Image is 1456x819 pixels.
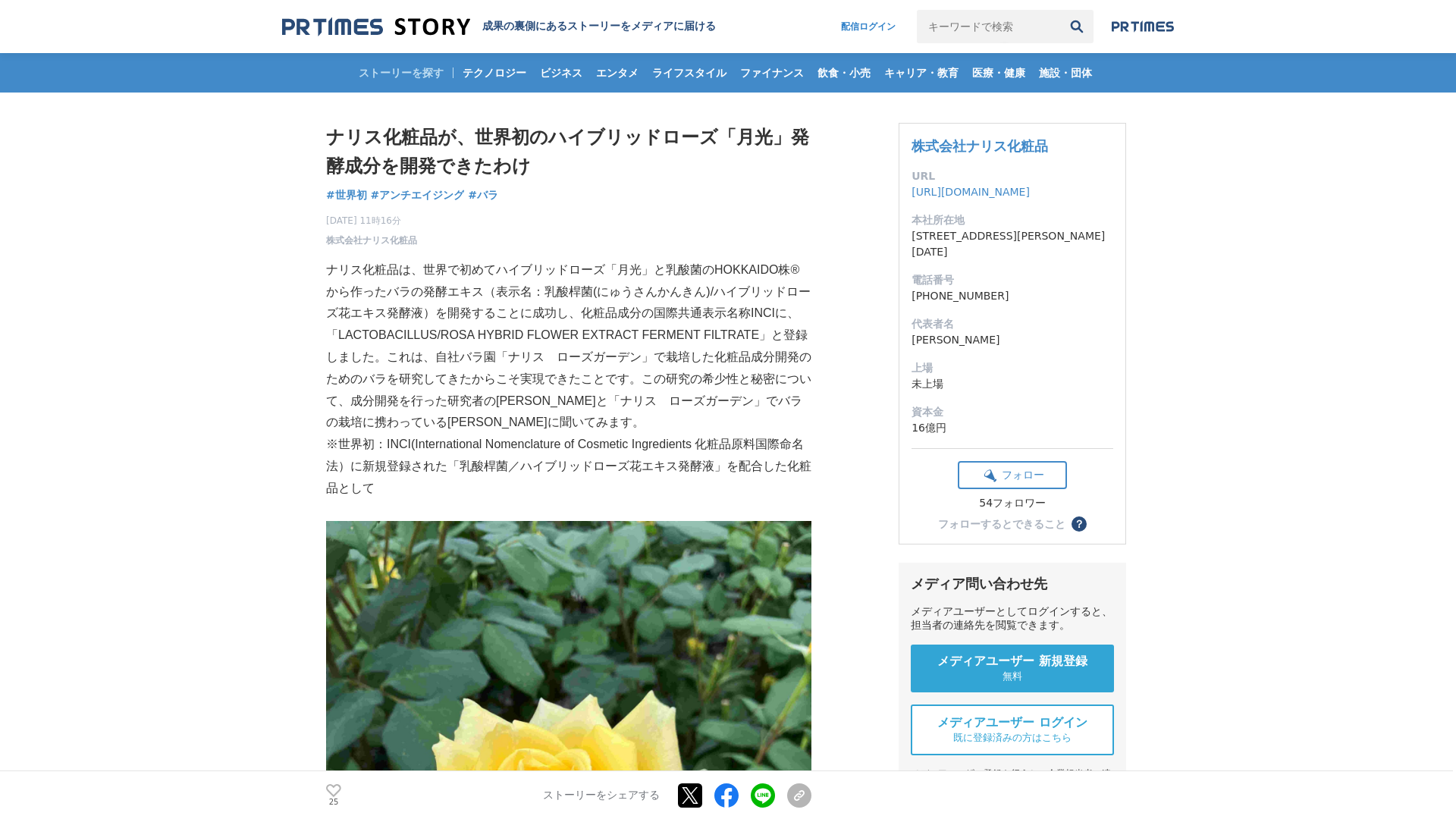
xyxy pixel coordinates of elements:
a: #アンチエイジング [371,187,465,203]
button: フォロー [958,461,1067,489]
span: ライフスタイル [646,66,733,80]
a: ライフスタイル [646,53,733,93]
span: [DATE] 11時16分 [326,214,417,227]
input: キーワードで検索 [917,10,1060,43]
a: ビジネス [534,53,588,93]
span: メディアユーザー ログイン [937,715,1087,731]
h2: 成果の裏側にあるストーリーをメディアに届ける [482,20,716,33]
img: prtimes [1112,20,1174,33]
dd: [STREET_ADDRESS][PERSON_NAME][DATE] [912,228,1113,260]
dt: 上場 [912,360,1113,376]
a: 成果の裏側にあるストーリーをメディアに届ける 成果の裏側にあるストーリーをメディアに届ける [282,17,716,37]
span: エンタメ [590,66,645,80]
a: エンタメ [590,53,645,93]
div: メディアユーザーとしてログインすると、担当者の連絡先を閲覧できます。 [911,605,1114,632]
dd: 16億円 [912,420,1113,436]
span: #世界初 [326,188,367,202]
span: 無料 [1003,670,1022,683]
span: 飲食・小売 [811,66,877,80]
p: ナリス化粧品は、世界で初めてハイブリッドローズ「月光」と乳酸菌のHOKKAIDO株®から作ったバラの発酵エキス（表示名：乳酸桿菌(にゅうさんかんきん)/ハイブリッドローズ花エキス発酵液）を開発す... [326,259,811,434]
dt: URL [912,168,1113,184]
span: 既に登録済みの方はこちら [953,731,1072,745]
img: 成果の裏側にあるストーリーをメディアに届ける [282,17,470,37]
dt: 代表者名 [912,316,1113,332]
div: 54フォロワー [958,497,1067,510]
button: ？ [1072,516,1087,532]
p: ストーリーをシェアする [543,789,660,802]
span: #アンチエイジング [371,188,465,202]
span: メディアユーザー 新規登録 [937,654,1087,670]
span: キャリア・教育 [878,66,965,80]
div: フォローするとできること [938,519,1065,529]
dd: [PHONE_NUMBER] [912,288,1113,304]
a: 株式会社ナリス化粧品 [326,234,417,247]
a: #バラ [468,187,498,203]
span: 医療・健康 [966,66,1031,80]
span: #バラ [468,188,498,202]
span: テクノロジー [457,66,532,80]
dt: 電話番号 [912,272,1113,288]
h1: ナリス化粧品が、世界初のハイブリッドローズ「月光」発酵成分を開発できたわけ [326,123,811,181]
p: ※世界初：INCI(International Nomenclature of Cosmetic Ingredients 化粧品原料国際命名法）に新規登録された「乳酸桿菌／ハイブリッドローズ花エ... [326,434,811,499]
a: 配信ログイン [826,10,911,43]
a: ファイナンス [734,53,810,93]
a: 株式会社ナリス化粧品 [912,138,1048,154]
a: 飲食・小売 [811,53,877,93]
dt: 資本金 [912,404,1113,420]
dt: 本社所在地 [912,212,1113,228]
span: ビジネス [534,66,588,80]
div: メディア問い合わせ先 [911,575,1114,593]
button: 検索 [1060,10,1094,43]
a: #世界初 [326,187,367,203]
dd: [PERSON_NAME] [912,332,1113,348]
a: メディアユーザー 新規登録 無料 [911,645,1114,692]
span: 施設・団体 [1033,66,1098,80]
a: キャリア・教育 [878,53,965,93]
a: メディアユーザー ログイン 既に登録済みの方はこちら [911,704,1114,755]
a: 施設・団体 [1033,53,1098,93]
p: 25 [326,799,341,806]
a: [URL][DOMAIN_NAME] [912,186,1030,198]
a: 医療・健康 [966,53,1031,93]
a: テクノロジー [457,53,532,93]
span: ファイナンス [734,66,810,80]
span: ？ [1074,519,1084,529]
dd: 未上場 [912,376,1113,392]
